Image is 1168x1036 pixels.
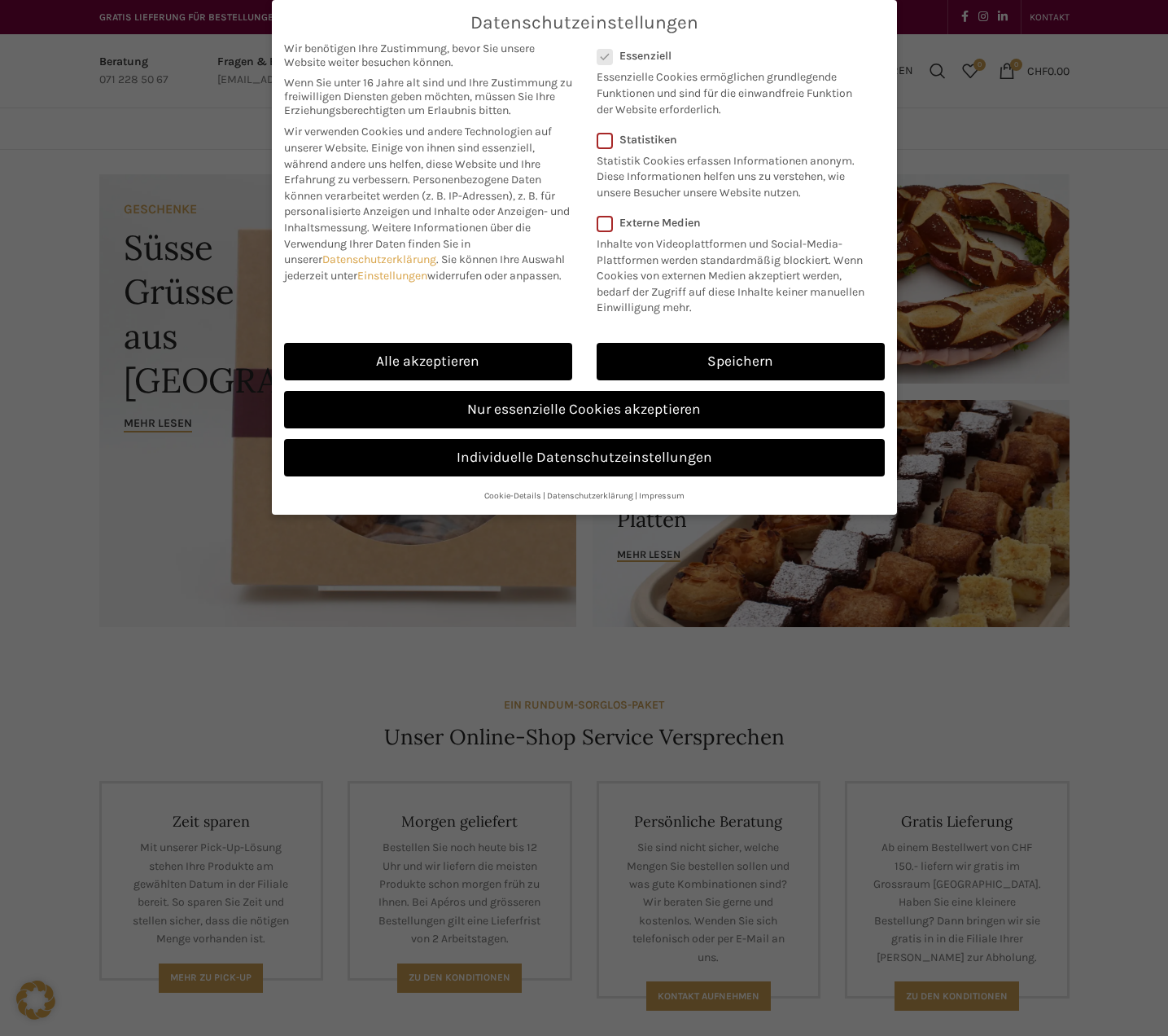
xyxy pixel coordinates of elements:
[597,216,874,230] label: Externe Medien
[470,12,698,33] span: Datenschutzeinstellungen
[597,49,864,63] label: Essenziell
[639,490,685,501] a: Impressum
[284,76,572,117] span: Wenn Sie unter 16 Jahre alt sind und Ihre Zustimmung zu freiwilligen Diensten geben möchten, müss...
[284,391,885,428] a: Nur essenzielle Cookies akzeptieren
[284,42,572,69] span: Wir benötigen Ihre Zustimmung, bevor Sie unsere Website weiter besuchen können.
[547,490,633,501] a: Datenschutzerklärung
[284,221,531,266] span: Weitere Informationen über die Verwendung Ihrer Daten finden Sie in unserer .
[284,439,885,476] a: Individuelle Datenschutzeinstellungen
[484,490,541,501] a: Cookie-Details
[322,252,436,266] a: Datenschutzerklärung
[284,252,565,283] span: Sie können Ihre Auswahl jederzeit unter widerrufen oder anpassen.
[597,147,864,201] p: Statistik Cookies erfassen Informationen anonym. Diese Informationen helfen uns zu verstehen, wie...
[284,125,552,187] span: Wir verwenden Cookies und andere Technologien auf unserer Website. Einige von ihnen sind essenzie...
[597,230,874,316] p: Inhalte von Videoplattformen und Social-Media-Plattformen werden standardmäßig blockiert. Wenn Co...
[597,63,864,117] p: Essenzielle Cookies ermöglichen grundlegende Funktionen und sind für die einwandfreie Funktion de...
[357,269,427,283] a: Einstellungen
[284,173,570,235] span: Personenbezogene Daten können verarbeitet werden (z. B. IP-Adressen), z. B. für personalisierte A...
[597,133,864,147] label: Statistiken
[597,343,885,380] a: Speichern
[284,343,572,380] a: Alle akzeptieren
